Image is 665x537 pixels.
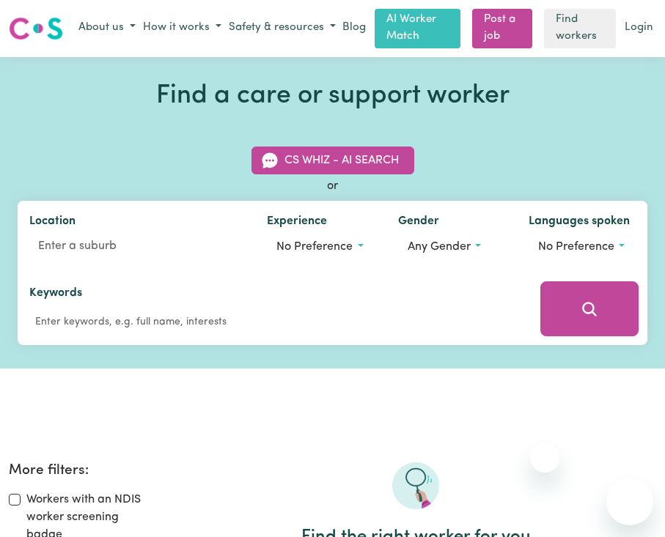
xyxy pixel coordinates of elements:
a: Find workers [544,9,616,48]
button: CS Whiz - AI Search [251,147,414,174]
h1: Find a care or support worker [18,81,647,112]
a: Careseekers logo [9,12,63,45]
label: Gender [398,212,439,233]
iframe: Close message [530,443,559,473]
button: About us [75,16,139,40]
button: How it works [139,16,225,40]
button: Safety & resources [225,16,339,40]
input: Enter a suburb [29,233,243,259]
label: Experience [267,212,327,233]
label: Keywords [29,284,82,305]
span: No preference [276,241,353,253]
div: or [18,177,647,195]
a: Blog [339,17,369,40]
label: Location [29,212,76,233]
button: Search [540,281,639,336]
img: Careseekers logo [9,15,63,42]
button: Worker gender preference [398,233,505,261]
span: Any gender [408,241,471,253]
label: Languages spoken [529,212,630,233]
input: Enter keywords, e.g. full name, interests [29,311,520,333]
h2: More filters: [9,462,158,479]
button: Worker experience options [267,233,374,261]
a: Login [622,17,656,40]
button: Worker language preferences [529,233,636,261]
span: No preference [538,241,614,253]
a: AI Worker Match [375,9,460,48]
iframe: Button to launch messaging window [606,478,653,525]
a: Post a job [472,9,532,48]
